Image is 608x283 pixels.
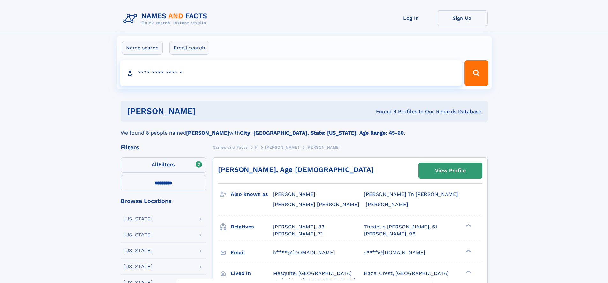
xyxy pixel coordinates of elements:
span: Mesquite, [GEOGRAPHIC_DATA] [273,270,352,276]
div: Browse Locations [121,198,206,204]
h3: Email [231,247,273,258]
a: [PERSON_NAME], 83 [273,223,324,230]
div: ❯ [464,249,472,253]
a: [PERSON_NAME], Age [DEMOGRAPHIC_DATA] [218,166,374,174]
label: Name search [122,41,163,55]
input: search input [120,60,462,86]
a: [PERSON_NAME], 98 [364,230,416,237]
div: ❯ [464,270,472,274]
span: All [152,161,158,168]
div: [US_STATE] [124,216,153,221]
span: [PERSON_NAME] [PERSON_NAME] [273,201,359,207]
a: Theddus [PERSON_NAME], 51 [364,223,437,230]
div: ❯ [464,223,472,227]
div: [US_STATE] [124,232,153,237]
img: Logo Names and Facts [121,10,213,27]
div: View Profile [435,163,466,178]
label: Email search [169,41,209,55]
span: [PERSON_NAME] [273,191,315,197]
h3: Lived in [231,268,273,279]
div: [US_STATE] [124,248,153,253]
div: We found 6 people named with . [121,122,488,137]
a: [PERSON_NAME] [265,143,299,151]
h3: Also known as [231,189,273,200]
a: Names and Facts [213,143,248,151]
span: Hazel Crest, [GEOGRAPHIC_DATA] [364,270,449,276]
h1: [PERSON_NAME] [127,107,286,115]
a: H [255,143,258,151]
a: Log In [386,10,437,26]
div: Filters [121,145,206,150]
b: [PERSON_NAME] [186,130,229,136]
b: City: [GEOGRAPHIC_DATA], State: [US_STATE], Age Range: 45-60 [240,130,404,136]
label: Filters [121,157,206,173]
span: [PERSON_NAME] [366,201,408,207]
h3: Relatives [231,221,273,232]
span: [PERSON_NAME] [306,145,341,150]
button: Search Button [464,60,488,86]
span: [PERSON_NAME] [265,145,299,150]
span: H [255,145,258,150]
div: [US_STATE] [124,264,153,269]
a: View Profile [419,163,482,178]
a: [PERSON_NAME], 71 [273,230,323,237]
div: Found 6 Profiles In Our Records Database [286,108,481,115]
a: Sign Up [437,10,488,26]
span: [PERSON_NAME] Tn [PERSON_NAME] [364,191,458,197]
